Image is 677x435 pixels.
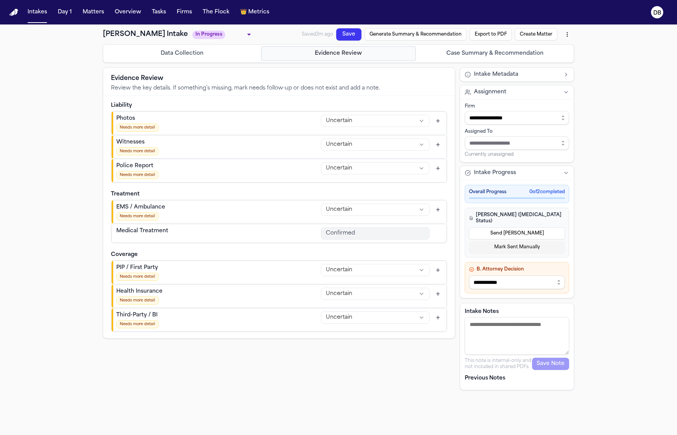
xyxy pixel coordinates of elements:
button: Intakes [24,5,50,19]
span: Saved 2m ago [302,32,333,37]
button: Intake Progress [460,166,574,180]
div: Assigned To [465,129,569,135]
input: Assign to staff member [465,136,569,150]
button: Send [PERSON_NAME] [469,227,565,239]
button: Generate Summary & Recommendation [365,28,467,41]
button: Intake Metadata [460,68,574,81]
button: Mark Sent Manually [469,241,565,253]
span: Needs more detail [116,147,159,155]
span: Assignment [474,88,506,96]
span: Needs more detail [116,171,159,179]
button: Add context for EMS / Ambulance [433,204,443,215]
span: Overall Progress [469,189,506,195]
div: Medical Treatment status (locked) [321,227,430,239]
span: Currently unassigned [465,152,514,158]
h3: Treatment [111,191,447,198]
img: Finch Logo [9,9,18,16]
p: Previous Notes [465,375,569,382]
button: Create Matter [515,28,557,41]
h4: [PERSON_NAME] ([MEDICAL_DATA] Status) [469,212,565,224]
span: Intake Metadata [474,71,518,78]
button: Health Insurance status [321,288,430,300]
button: Add context for Witnesses [433,139,443,150]
button: Add context for Third-Party / BI [433,312,443,323]
div: Firm [465,103,569,109]
h3: Coverage [111,251,447,259]
button: Day 1 [55,5,75,19]
input: Select firm [465,111,569,125]
button: Go to Case Summary & Recommendation step [417,46,572,61]
span: 0 of 2 completed [529,189,565,195]
button: The Flock [200,5,233,19]
p: This note is internal-only and not included in shared PDFs. [465,358,532,370]
span: Intake Progress [474,169,516,177]
label: Intake Notes [465,308,569,316]
span: Needs more detail [116,124,159,132]
button: PIP / First Party status [321,264,430,276]
h1: [PERSON_NAME] Intake [103,29,188,40]
button: More actions [560,28,574,41]
button: Photos status [321,115,430,127]
button: EMS / Ambulance status [321,204,430,216]
nav: Intake steps [105,46,572,61]
button: Save [336,28,361,41]
div: Photos [116,115,159,122]
button: Firms [174,5,195,19]
button: Add context for Health Insurance [433,288,443,299]
span: Needs more detail [116,320,159,328]
button: crownMetrics [237,5,272,19]
div: Health Insurance [116,288,163,295]
button: Tasks [149,5,169,19]
p: Review the key details. If something’s missing, mark needs follow-up or does not exist and add a ... [111,85,447,92]
span: In Progress [192,31,225,39]
button: Assignment [460,85,574,99]
a: Home [9,9,18,16]
button: Police Report status [321,162,430,174]
button: Matters [80,5,107,19]
div: Police Report [116,162,159,170]
span: Needs more detail [116,212,159,220]
h3: Liability [111,102,447,109]
div: PIP / First Party [116,264,159,272]
textarea: Intake notes [465,317,569,355]
div: Update intake status [192,29,254,40]
span: Needs more detail [116,297,159,305]
button: Overview [112,5,144,19]
div: EMS / Ambulance [116,204,165,211]
button: Witnesses status [321,138,430,151]
h2: Evidence Review [111,74,447,83]
button: Go to Evidence Review step [261,46,416,61]
div: Medical Treatment [116,227,168,235]
span: Needs more detail [116,273,159,281]
h4: B. Attorney Decision [469,266,565,272]
button: Third-Party / BI status [321,311,430,324]
button: Add context for Police Report [433,163,443,174]
div: Witnesses [116,138,159,146]
button: Add context for Photos [433,116,443,126]
button: Go to Data Collection step [105,46,260,61]
button: Add context for PIP / First Party [433,265,443,275]
div: Third-Party / BI [116,311,159,319]
button: Export to PDF [470,28,512,41]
